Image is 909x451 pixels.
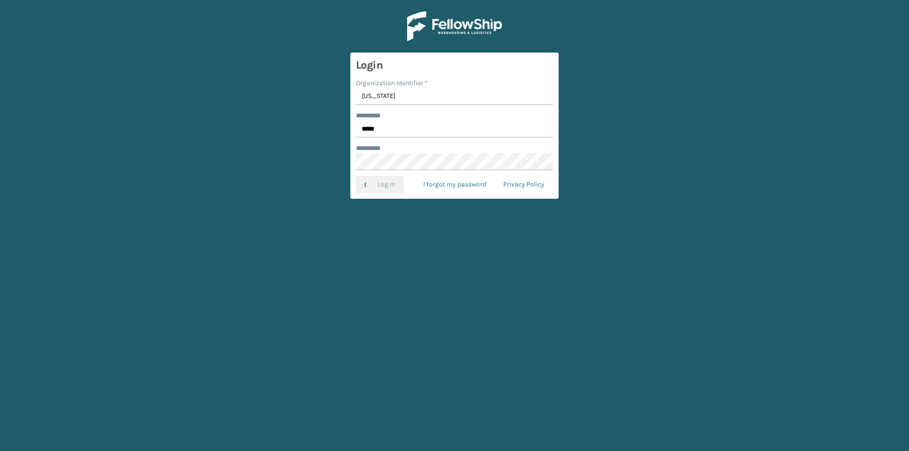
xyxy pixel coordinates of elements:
[407,11,502,41] img: Logo
[356,78,428,88] label: Organization Identifier
[415,176,495,193] a: I forgot my password
[356,176,404,193] button: Log In
[356,58,553,72] h3: Login
[495,176,553,193] a: Privacy Policy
